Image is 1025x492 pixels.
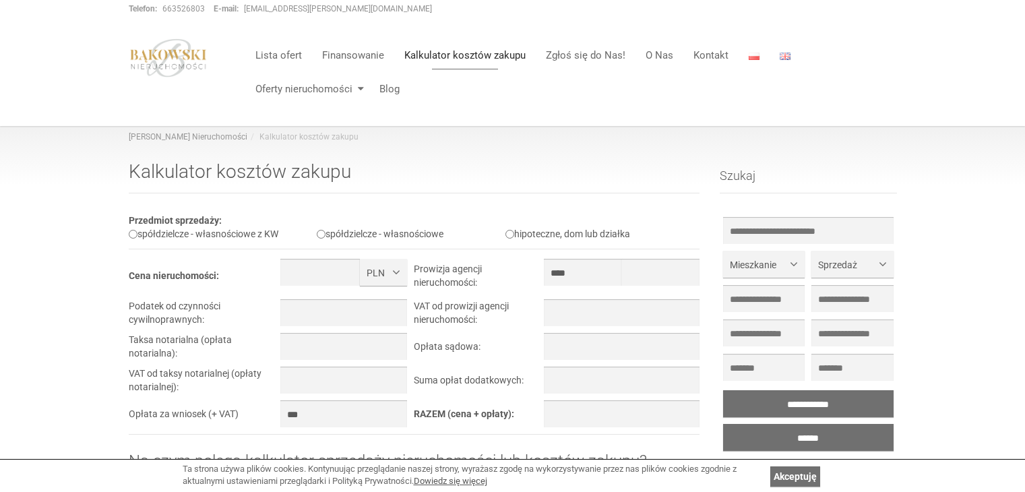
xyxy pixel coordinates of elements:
[414,367,543,400] td: Suma opłat dodatkowych:
[414,333,543,367] td: Opłata sądowa:
[414,476,487,486] a: Dowiedz się więcej
[770,466,820,487] a: Akceptuję
[369,75,400,102] a: Blog
[780,53,790,60] img: English
[129,132,247,142] a: [PERSON_NAME] Nieruchomości
[129,162,700,193] h1: Kalkulator kosztów zakupu
[129,299,281,333] td: Podatek od czynności cywilnoprawnych:
[312,42,394,69] a: Finansowanie
[129,452,700,481] h2: Na czym polega kalkulator sprzedaży nieruchomości lub kosztów zakupu?
[414,299,543,333] td: VAT od prowizji agencji nieruchomości:
[811,251,893,278] button: Sprzedaż
[129,400,281,434] td: Opłata za wniosek (+ VAT)
[505,228,630,239] label: hipoteczne, dom lub działka
[183,463,764,488] div: Ta strona używa plików cookies. Kontynuując przeglądanie naszej strony, wyrażasz zgodę na wykorzy...
[414,408,514,419] b: RAZEM (cena + opłaty):
[247,131,359,143] li: Kalkulator kosztów zakupu
[129,4,157,13] strong: Telefon:
[635,42,683,69] a: O Nas
[723,251,805,278] button: Mieszkanie
[129,228,278,239] label: spółdzielcze - własnościowe z KW
[244,4,432,13] a: [EMAIL_ADDRESS][PERSON_NAME][DOMAIN_NAME]
[129,215,222,226] b: Przedmiot sprzedaży:
[317,228,443,239] label: spółdzielcze - własnościowe
[683,42,739,69] a: Kontakt
[730,258,788,272] span: Mieszkanie
[360,259,407,286] button: PLN
[394,42,536,69] a: Kalkulator kosztów zakupu
[245,42,312,69] a: Lista ofert
[129,230,137,239] input: spółdzielcze - własnościowe z KW
[505,230,514,239] input: hipoteczne, dom lub działka
[129,367,281,400] td: VAT od taksy notarialnej (opłaty notarialnej):
[414,259,543,299] td: Prowizja agencji nieruchomości:
[818,258,876,272] span: Sprzedaż
[749,53,759,60] img: Polski
[367,266,390,280] span: PLN
[720,169,897,193] h3: Szukaj
[129,333,281,367] td: Taksa notarialna (opłata notarialna):
[162,4,205,13] a: 663526803
[317,230,325,239] input: spółdzielcze - własnościowe
[214,4,239,13] strong: E-mail:
[129,270,219,281] b: Cena nieruchomości:
[245,75,369,102] a: Oferty nieruchomości
[129,38,208,78] img: logo
[536,42,635,69] a: Zgłoś się do Nas!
